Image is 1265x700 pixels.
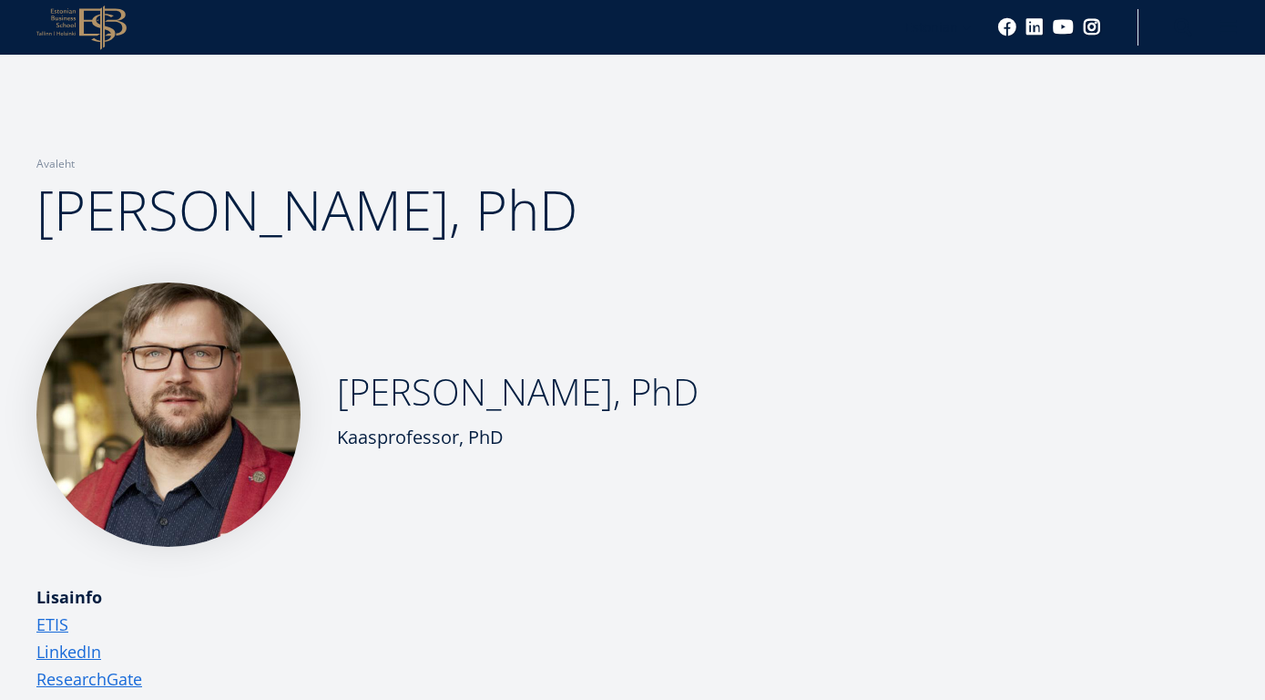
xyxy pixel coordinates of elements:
div: Lisainfo [36,583,828,611]
a: Facebook [998,18,1016,36]
a: LinkedIn [36,638,101,665]
img: Veiko Karu [36,283,301,547]
a: ETIS [36,611,68,638]
a: Youtube [1053,18,1074,36]
a: Linkedin [1025,18,1044,36]
div: Kaasprofessor, PhD [337,424,699,451]
a: Instagram [1083,18,1101,36]
a: ResearchGate [36,665,142,693]
a: Avaleht [36,155,75,173]
h2: [PERSON_NAME], PhD [337,369,699,415]
span: [PERSON_NAME], PhD [36,172,577,247]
